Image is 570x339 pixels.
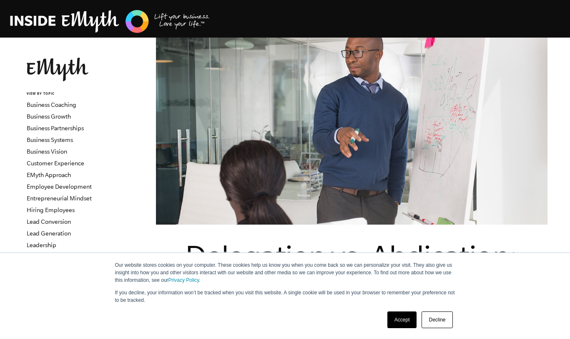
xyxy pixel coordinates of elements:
a: Customer Experience [27,160,84,167]
a: Accept [387,311,417,328]
a: Business Growth [27,113,71,120]
a: Entrepreneurial Mindset [27,195,92,202]
a: Leadership [27,242,56,248]
h6: VIEW BY TOPIC [27,91,127,97]
a: Business Systems [27,137,73,143]
a: Hiring Employees [27,207,75,213]
a: Lead Generation [27,230,71,237]
img: EMyth Business Coaching [10,9,210,34]
a: EMyth Approach [27,172,71,178]
img: EMyth [27,58,88,81]
p: If you decline, your information won’t be tracked when you visit this website. A single cookie wi... [115,289,455,304]
a: Lead Conversion [27,218,71,225]
a: Business Coaching [27,101,76,108]
a: Business Vision [27,148,67,155]
a: Employee Development [27,183,92,190]
a: Decline [422,311,452,328]
a: Privacy Policy [168,277,199,283]
p: Our website stores cookies on your computer. These cookies help us know you when you come back so... [115,261,455,284]
a: Business Partnerships [27,125,84,132]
